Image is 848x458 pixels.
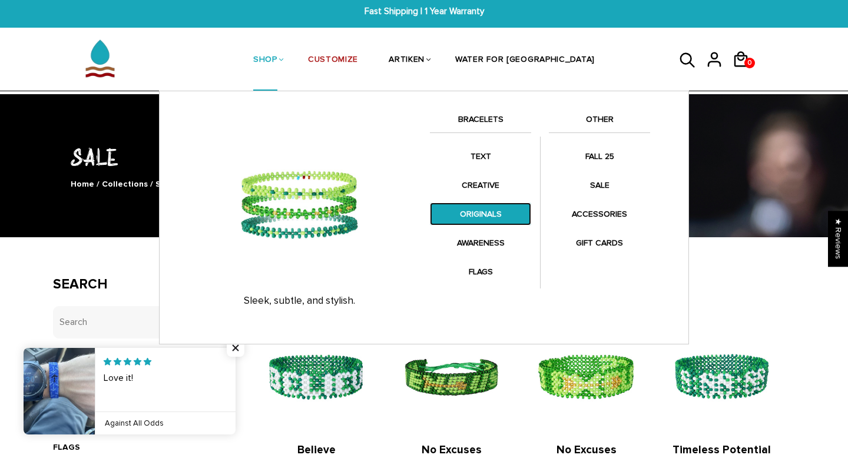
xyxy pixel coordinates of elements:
[422,443,482,457] a: No Excuses
[97,179,100,189] span: /
[549,203,650,225] a: ACCESSORIES
[732,72,758,74] a: 0
[556,443,617,457] a: No Excuses
[430,260,531,283] a: FLAGS
[71,179,94,189] a: Home
[297,443,336,457] a: Believe
[430,203,531,225] a: ORIGINALS
[155,179,176,189] span: SALE
[180,295,418,307] p: Sleek, subtle, and stylish.
[261,5,587,18] span: Fast Shipping | 1 Year Warranty
[430,174,531,197] a: CREATIVE
[430,231,531,254] a: AWARENESS
[549,174,650,197] a: SALE
[430,112,531,132] a: BRACELETS
[549,231,650,254] a: GIFT CARDS
[430,145,531,168] a: TEXT
[227,339,244,357] span: Close popup widget
[53,276,226,293] h3: Search
[549,145,650,168] a: FALL 25
[102,179,148,189] a: Collections
[389,29,425,92] a: ARTIKEN
[53,306,226,338] input: Search
[253,29,277,92] a: SHOP
[828,211,848,267] div: Click to open Judge.me floating reviews tab
[745,55,754,71] span: 0
[53,442,80,452] a: FLAGS
[53,141,795,172] h1: SALE
[673,443,771,457] a: Timeless Potential
[549,112,650,132] a: OTHER
[150,179,153,189] span: /
[455,29,595,92] a: WATER FOR [GEOGRAPHIC_DATA]
[308,29,358,92] a: CUSTOMIZE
